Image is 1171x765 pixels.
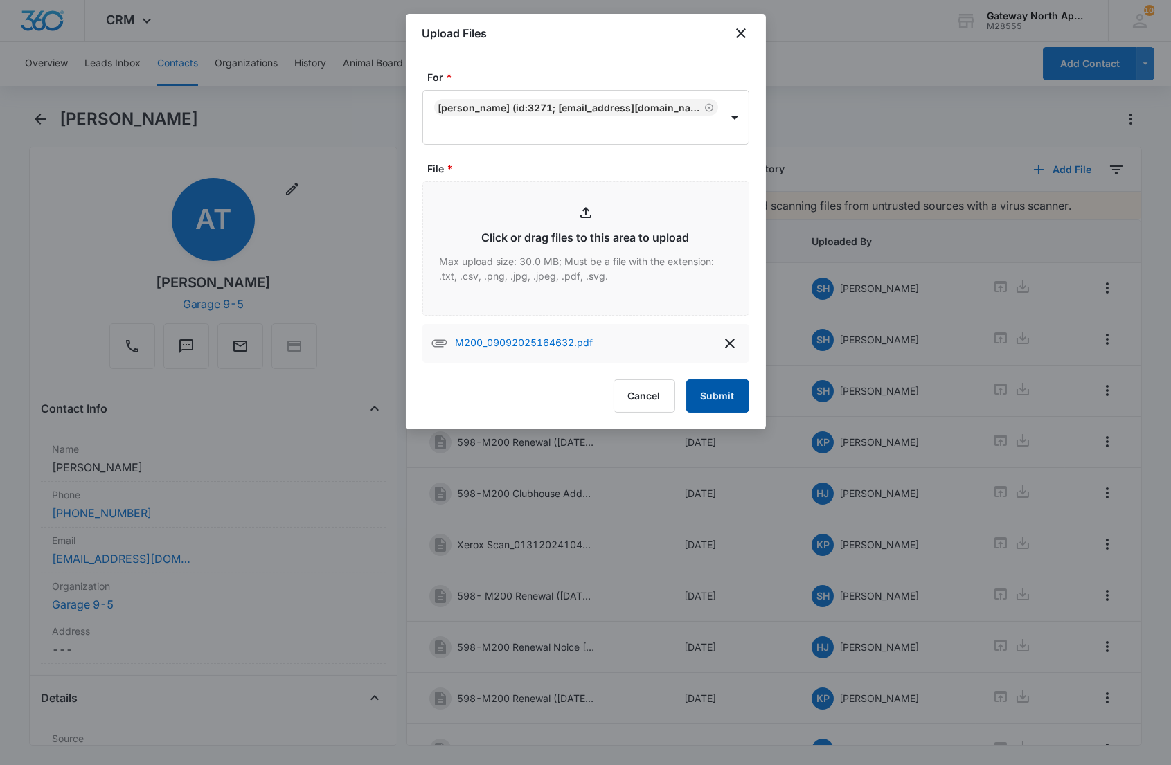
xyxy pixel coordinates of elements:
div: Remove Alexander Treu (ID:3271; alex.treu21@gmail.com; 9703017524) [701,102,714,112]
button: close [733,25,749,42]
button: Submit [686,379,749,413]
p: M200_09092025164632.pdf [456,335,593,352]
h1: Upload Files [422,25,488,42]
label: For [428,70,755,84]
label: File [428,161,755,176]
div: [PERSON_NAME] (ID:3271; [EMAIL_ADDRESS][DOMAIN_NAME]; 9703017524) [438,102,701,114]
button: delete [719,332,741,354]
button: Cancel [614,379,675,413]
